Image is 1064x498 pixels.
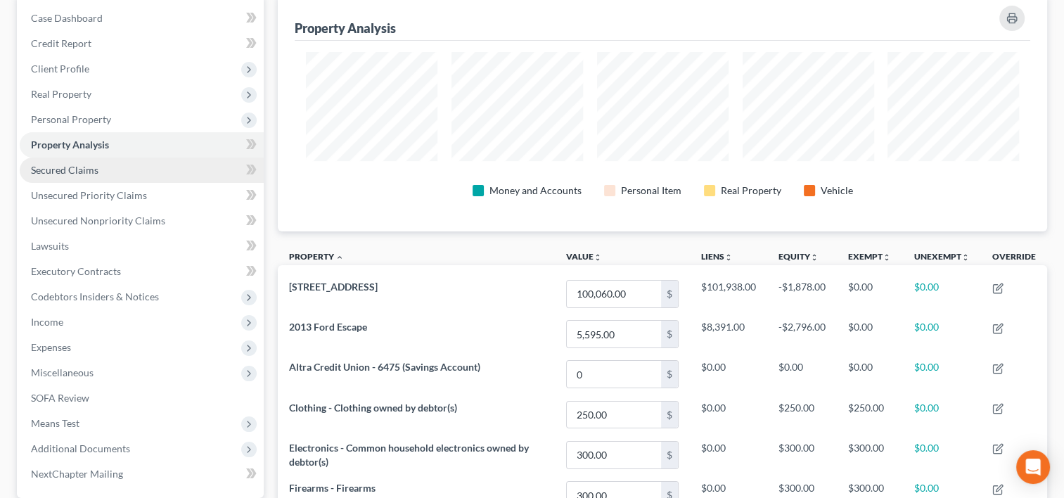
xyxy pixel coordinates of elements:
span: Personal Property [31,113,111,125]
span: Case Dashboard [31,12,103,24]
span: Property Analysis [31,139,109,151]
i: expand_less [335,253,344,262]
a: Lawsuits [20,234,264,259]
td: $101,938.00 [690,274,767,314]
td: $8,391.00 [690,314,767,355]
i: unfold_more [883,253,891,262]
div: $ [661,281,678,307]
span: Executory Contracts [31,265,121,277]
span: Altra Credit Union - 6475 (Savings Account) [289,361,480,373]
span: Firearms - Firearms [289,482,376,494]
span: Secured Claims [31,164,98,176]
div: $ [661,361,678,388]
span: Codebtors Insiders & Notices [31,290,159,302]
a: SOFA Review [20,385,264,411]
a: Unsecured Nonpriority Claims [20,208,264,234]
div: Personal Item [621,184,681,198]
td: $250.00 [767,395,837,435]
span: Miscellaneous [31,366,94,378]
a: Equityunfold_more [778,251,819,262]
span: Electronics - Common household electronics owned by debtor(s) [289,442,529,468]
td: $300.00 [767,435,837,475]
span: NextChapter Mailing [31,468,123,480]
span: Lawsuits [31,240,69,252]
a: Unsecured Priority Claims [20,183,264,208]
td: $0.00 [837,355,903,395]
td: $0.00 [903,395,981,435]
span: 2013 Ford Escape [289,321,367,333]
a: Exemptunfold_more [848,251,891,262]
span: Unsecured Nonpriority Claims [31,215,165,226]
div: Open Intercom Messenger [1016,450,1050,484]
span: Credit Report [31,37,91,49]
td: $0.00 [837,274,903,314]
a: Case Dashboard [20,6,264,31]
td: $0.00 [837,314,903,355]
i: unfold_more [961,253,970,262]
div: Real Property [721,184,781,198]
a: Credit Report [20,31,264,56]
input: 0.00 [567,361,661,388]
td: -$2,796.00 [767,314,837,355]
span: Client Profile [31,63,89,75]
td: $0.00 [903,314,981,355]
a: NextChapter Mailing [20,461,264,487]
a: Liensunfold_more [701,251,733,262]
span: Income [31,316,63,328]
td: $0.00 [690,435,767,475]
td: $0.00 [767,355,837,395]
td: $0.00 [903,274,981,314]
span: Clothing - Clothing owned by debtor(s) [289,402,457,414]
td: -$1,878.00 [767,274,837,314]
span: SOFA Review [31,392,89,404]
a: Unexemptunfold_more [914,251,970,262]
span: [STREET_ADDRESS] [289,281,378,293]
td: $250.00 [837,395,903,435]
span: Means Test [31,417,79,429]
div: Money and Accounts [489,184,582,198]
td: $0.00 [903,435,981,475]
a: Property expand_less [289,251,344,262]
th: Override [981,243,1047,274]
span: Expenses [31,341,71,353]
input: 0.00 [567,402,661,428]
a: Property Analysis [20,132,264,158]
a: Valueunfold_more [566,251,602,262]
td: $0.00 [690,395,767,435]
span: Real Property [31,88,91,100]
i: unfold_more [724,253,733,262]
span: Unsecured Priority Claims [31,189,147,201]
input: 0.00 [567,281,661,307]
a: Secured Claims [20,158,264,183]
a: Executory Contracts [20,259,264,284]
span: Additional Documents [31,442,130,454]
div: $ [661,402,678,428]
i: unfold_more [594,253,602,262]
td: $0.00 [903,355,981,395]
input: 0.00 [567,442,661,468]
div: $ [661,321,678,347]
input: 0.00 [567,321,661,347]
div: Property Analysis [295,20,396,37]
td: $0.00 [690,355,767,395]
div: Vehicle [821,184,853,198]
td: $300.00 [837,435,903,475]
div: $ [661,442,678,468]
i: unfold_more [810,253,819,262]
